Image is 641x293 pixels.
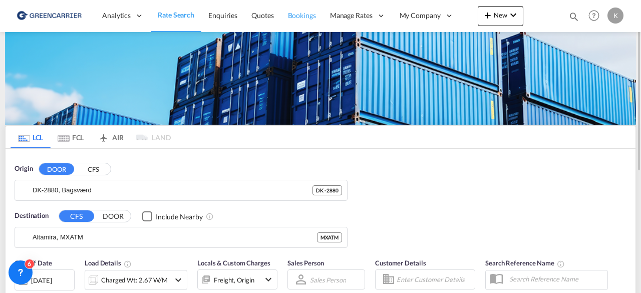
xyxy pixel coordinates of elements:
[400,11,441,21] span: My Company
[156,212,203,222] div: Include Nearby
[96,210,131,222] button: DOOR
[158,11,194,19] span: Rate Search
[251,11,273,20] span: Quotes
[317,232,342,242] div: MXATM
[15,5,83,27] img: b0b18ec08afe11efb1d4932555f5f09d.png
[11,126,51,148] md-tab-item: LCL
[33,230,317,245] input: Search by Port
[15,164,33,174] span: Origin
[39,163,74,175] button: DOOR
[309,272,347,287] md-select: Sales Person
[15,227,347,247] md-input-container: Altamira, MXATM
[98,132,110,139] md-icon: icon-airplane
[288,11,316,20] span: Bookings
[478,6,523,26] button: icon-plus 400-fgNewicon-chevron-down
[124,260,132,268] md-icon: Chargeable Weight
[31,276,52,285] div: [DATE]
[142,211,203,221] md-checkbox: Checkbox No Ink
[507,9,519,21] md-icon: icon-chevron-down
[197,269,277,289] div: Freight Originicon-chevron-down
[208,11,237,20] span: Enquiries
[172,274,184,286] md-icon: icon-chevron-down
[607,8,623,24] div: K
[568,11,579,26] div: icon-magnify
[15,180,347,200] md-input-container: DK-2880, Bagsværd
[316,187,339,194] span: DK - 2880
[101,273,168,287] div: Charged Wt: 2.67 W/M
[397,272,472,287] input: Enter Customer Details
[33,183,312,198] input: Search by Door
[330,11,373,21] span: Manage Rates
[214,273,254,287] div: Freight Origin
[11,126,171,148] md-pagination-wrapper: Use the left and right arrow keys to navigate between tabs
[375,259,426,267] span: Customer Details
[557,260,565,268] md-icon: Your search will be saved by the below given name
[91,126,131,148] md-tab-item: AIR
[485,259,565,267] span: Search Reference Name
[59,210,94,222] button: CFS
[262,273,274,285] md-icon: icon-chevron-down
[5,32,636,125] img: GreenCarrierFCL_LCL.png
[76,163,111,175] button: CFS
[482,9,494,21] md-icon: icon-plus 400-fg
[15,259,52,267] span: Cut Off Date
[504,271,607,286] input: Search Reference Name
[85,259,132,267] span: Load Details
[102,11,131,21] span: Analytics
[585,7,602,24] span: Help
[51,126,91,148] md-tab-item: FCL
[15,211,49,221] span: Destination
[197,259,270,267] span: Locals & Custom Charges
[568,11,579,22] md-icon: icon-magnify
[206,212,214,220] md-icon: Unchecked: Ignores neighbouring ports when fetching rates.Checked : Includes neighbouring ports w...
[15,269,75,290] div: [DATE]
[482,11,519,19] span: New
[585,7,607,25] div: Help
[287,259,324,267] span: Sales Person
[85,270,187,290] div: Charged Wt: 2.67 W/Micon-chevron-down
